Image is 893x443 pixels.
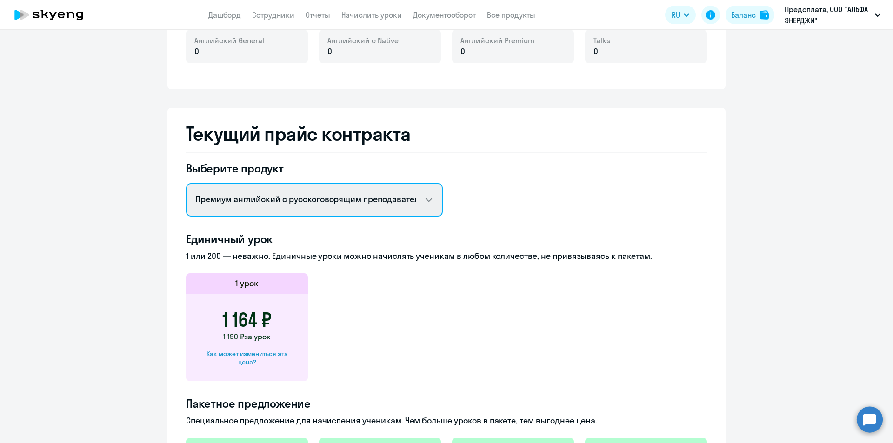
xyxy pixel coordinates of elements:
[593,35,610,46] span: Talks
[235,278,259,290] h5: 1 урок
[760,10,769,20] img: balance
[460,46,465,58] span: 0
[208,10,241,20] a: Дашборд
[244,332,271,341] span: за урок
[672,9,680,20] span: RU
[186,231,707,246] h4: Единичный урок
[186,250,707,262] p: 1 или 200 — неважно. Единичные уроки можно начислять ученикам в любом количестве, не привязываясь...
[593,46,598,58] span: 0
[186,123,707,145] h2: Текущий прайс контракта
[201,350,293,366] div: Как может измениться эта цена?
[327,35,399,46] span: Английский с Native
[731,9,756,20] div: Баланс
[186,415,707,427] p: Специальное предложение для начисления ученикам. Чем больше уроков в пакете, тем выгоднее цена.
[186,161,443,176] h4: Выберите продукт
[413,10,476,20] a: Документооборот
[222,309,272,331] h3: 1 164 ₽
[665,6,696,24] button: RU
[327,46,332,58] span: 0
[341,10,402,20] a: Начислить уроки
[223,332,244,341] span: 1 190 ₽
[780,4,885,26] button: Предоплата, ООО "АЛЬФА ЭНЕРДЖИ"
[785,4,871,26] p: Предоплата, ООО "АЛЬФА ЭНЕРДЖИ"
[186,396,707,411] h4: Пакетное предложение
[726,6,774,24] button: Балансbalance
[252,10,294,20] a: Сотрудники
[460,35,534,46] span: Английский Premium
[306,10,330,20] a: Отчеты
[194,35,264,46] span: Английский General
[487,10,535,20] a: Все продукты
[194,46,199,58] span: 0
